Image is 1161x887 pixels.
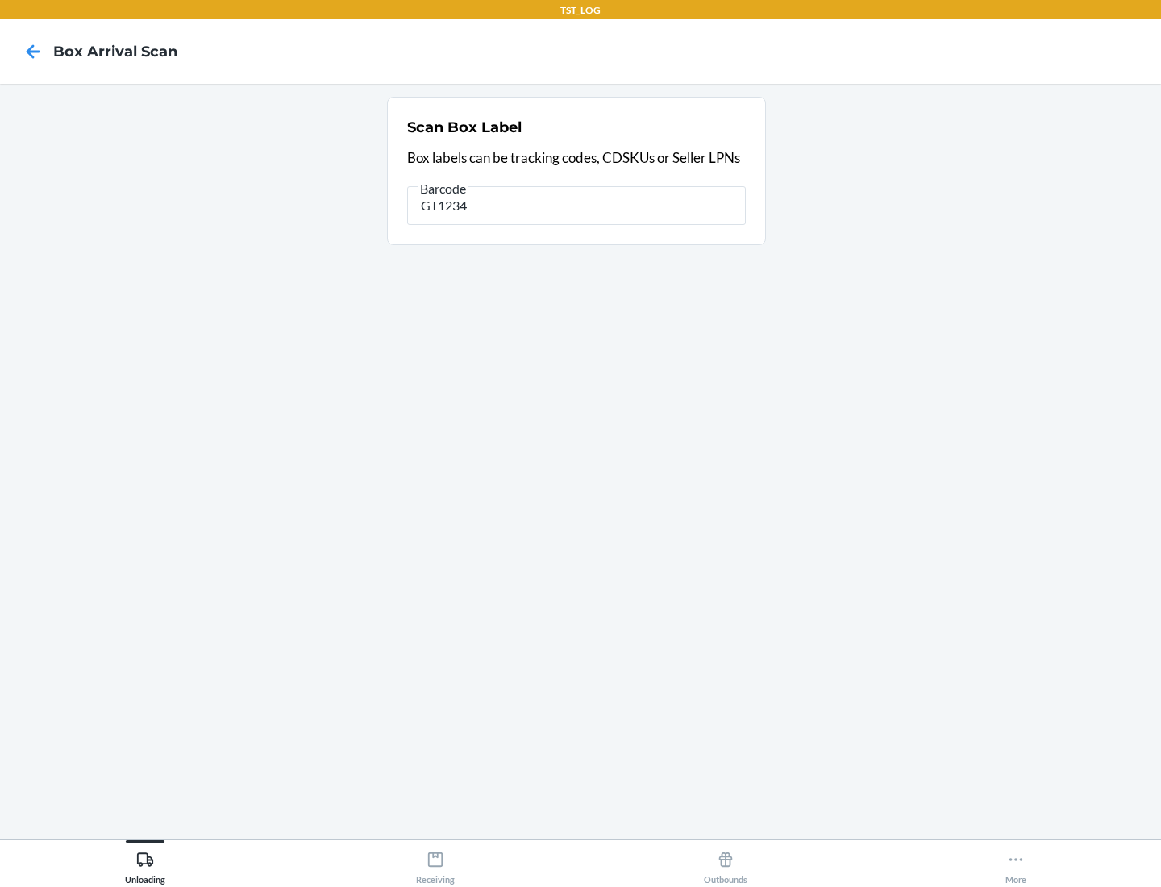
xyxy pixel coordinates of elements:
[418,181,468,197] span: Barcode
[407,148,746,169] p: Box labels can be tracking codes, CDSKUs or Seller LPNs
[580,840,871,885] button: Outbounds
[407,117,522,138] h2: Scan Box Label
[416,844,455,885] div: Receiving
[53,41,177,62] h4: Box Arrival Scan
[125,844,165,885] div: Unloading
[407,186,746,225] input: Barcode
[290,840,580,885] button: Receiving
[1005,844,1026,885] div: More
[704,844,747,885] div: Outbounds
[560,3,601,18] p: TST_LOG
[871,840,1161,885] button: More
